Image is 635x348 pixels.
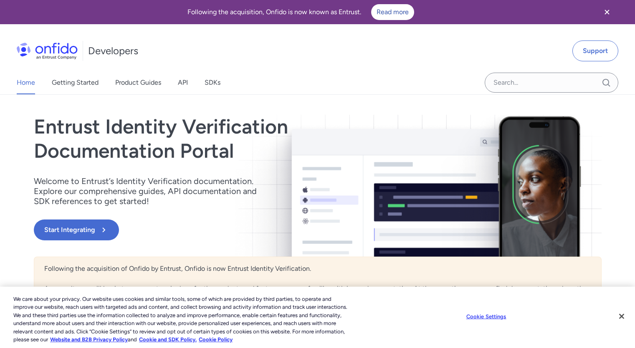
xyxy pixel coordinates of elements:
h1: Entrust Identity Verification Documentation Portal [34,115,431,163]
a: Start Integrating [34,219,431,240]
button: Start Integrating [34,219,119,240]
a: Read more [371,4,414,20]
a: More information about our cookie policy., opens in a new tab [50,336,128,343]
h1: Developers [88,44,138,58]
a: Cookie Policy [199,336,233,343]
div: Following the acquisition of Onfido by Entrust, Onfido is now Entrust Identity Verification. As a... [34,257,602,331]
button: Close [612,307,631,325]
svg: Close banner [602,7,612,17]
input: Onfido search input field [485,73,618,93]
a: SDKs [205,71,220,94]
p: Welcome to Entrust’s Identity Verification documentation. Explore our comprehensive guides, API d... [34,176,268,206]
a: Support [572,40,618,61]
button: Close banner [592,2,622,23]
a: API [178,71,188,94]
div: Following the acquisition, Onfido is now known as Entrust. [10,4,592,20]
a: Product Guides [115,71,161,94]
a: Home [17,71,35,94]
div: We care about your privacy. Our website uses cookies and similar tools, some of which are provide... [13,295,349,344]
img: Onfido Logo [17,43,78,59]
a: Cookie and SDK Policy. [139,336,197,343]
a: Getting Started [52,71,99,94]
button: Cookie Settings [460,308,512,325]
